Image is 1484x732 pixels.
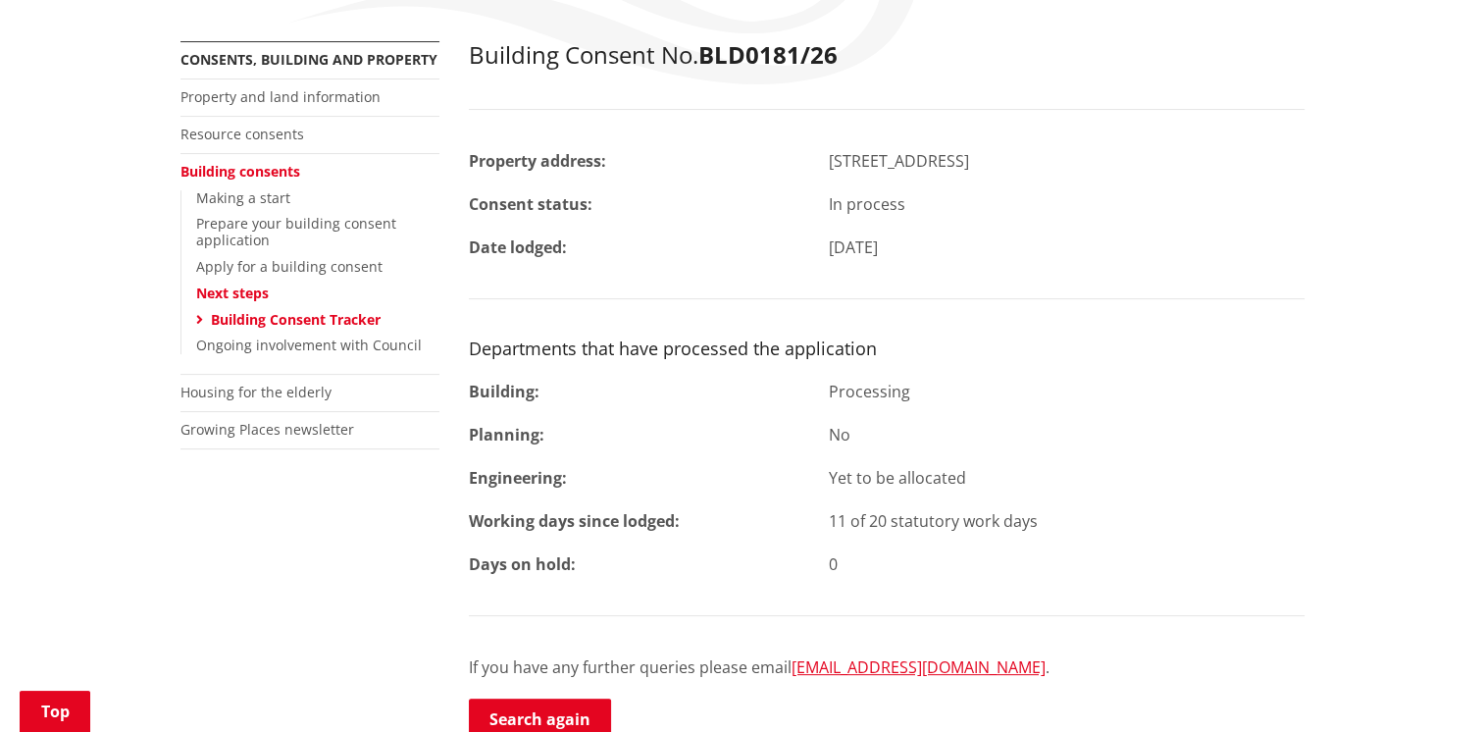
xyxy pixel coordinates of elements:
[469,381,539,402] strong: Building:
[469,553,576,575] strong: Days on hold:
[814,380,1319,403] div: Processing
[814,552,1319,576] div: 0
[814,423,1319,446] div: No
[469,339,1305,360] h3: Departments that have processed the application
[814,466,1319,490] div: Yet to be allocated
[196,336,422,354] a: Ongoing involvement with Council
[196,214,396,249] a: Prepare your building consent application
[469,150,606,172] strong: Property address:
[469,510,680,532] strong: Working days since lodged:
[180,50,437,69] a: Consents, building and property
[814,235,1319,259] div: [DATE]
[469,41,1305,70] h2: Building Consent No.
[180,125,304,143] a: Resource consents
[814,192,1319,216] div: In process
[469,655,1305,679] p: If you have any further queries please email .
[196,257,383,276] a: Apply for a building consent
[814,509,1319,533] div: 11 of 20 statutory work days
[211,310,381,329] a: Building Consent Tracker
[469,424,544,445] strong: Planning:
[180,162,300,181] a: Building consents
[180,87,381,106] a: Property and land information
[698,38,838,71] strong: BLD0181/26
[814,149,1319,173] div: [STREET_ADDRESS]
[792,656,1046,678] a: [EMAIL_ADDRESS][DOMAIN_NAME]
[180,383,332,401] a: Housing for the elderly
[469,236,567,258] strong: Date lodged:
[469,467,567,489] strong: Engineering:
[20,691,90,732] a: Top
[196,188,290,207] a: Making a start
[469,193,592,215] strong: Consent status:
[1394,650,1464,720] iframe: Messenger Launcher
[180,420,354,439] a: Growing Places newsletter
[196,284,269,302] a: Next steps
